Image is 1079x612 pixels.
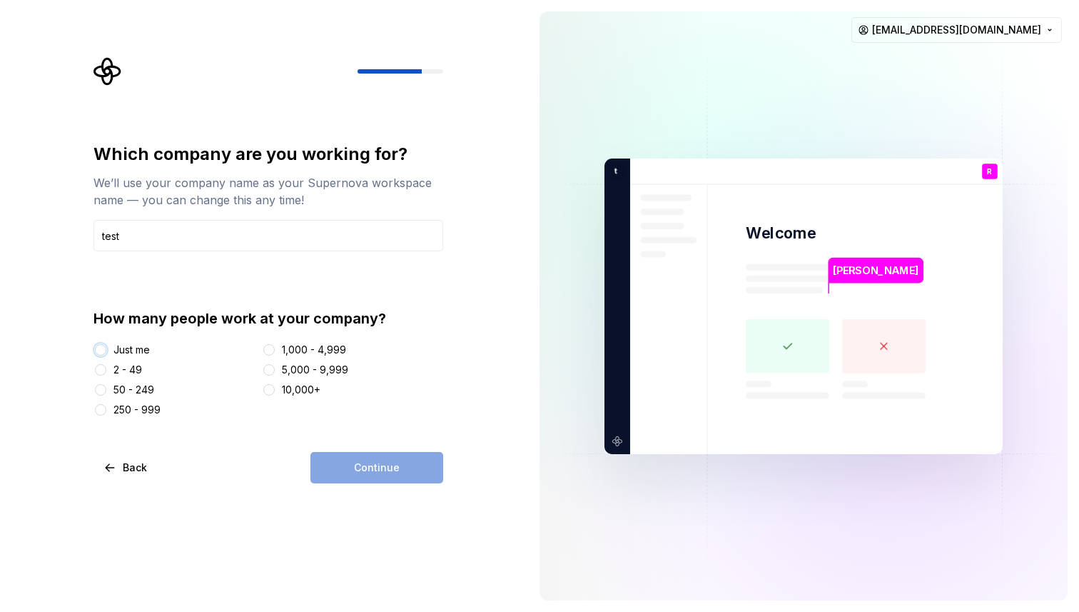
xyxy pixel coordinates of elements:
[123,461,147,475] span: Back
[93,174,443,209] div: We’ll use your company name as your Supernova workspace name — you can change this any time!
[282,383,320,397] div: 10,000+
[987,167,992,175] p: R
[609,164,617,177] p: t
[93,308,443,328] div: How many people work at your company?
[872,23,1041,37] span: [EMAIL_ADDRESS][DOMAIN_NAME]
[113,363,142,377] div: 2 - 49
[93,220,443,251] input: Company name
[113,403,161,417] div: 250 - 999
[282,343,346,357] div: 1,000 - 4,999
[833,262,918,278] p: [PERSON_NAME]
[746,223,816,244] p: Welcome
[282,363,348,377] div: 5,000 - 9,999
[113,343,150,357] div: Just me
[851,17,1062,43] button: [EMAIL_ADDRESS][DOMAIN_NAME]
[93,452,159,483] button: Back
[93,57,122,86] svg: Supernova Logo
[113,383,154,397] div: 50 - 249
[93,143,443,166] div: Which company are you working for?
